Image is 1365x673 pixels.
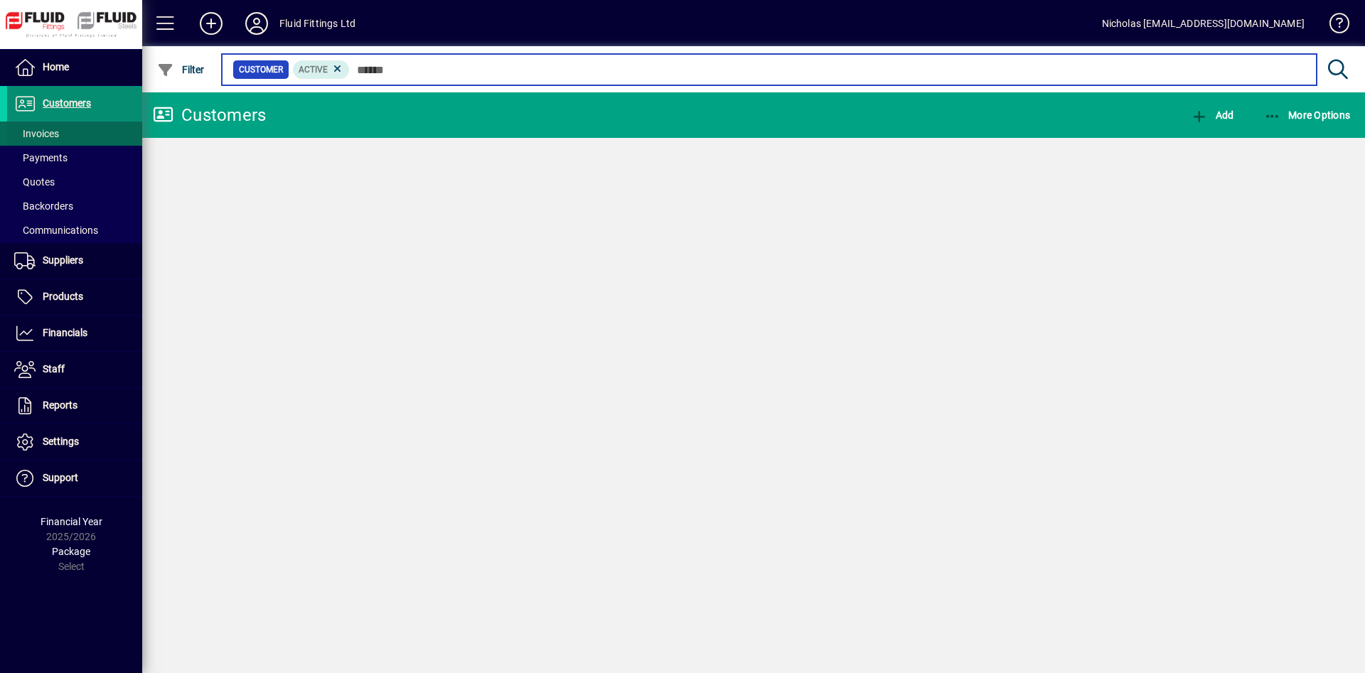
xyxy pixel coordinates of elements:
[234,11,279,36] button: Profile
[293,60,350,79] mat-chip: Activation Status: Active
[43,327,87,338] span: Financials
[1102,12,1305,35] div: Nicholas [EMAIL_ADDRESS][DOMAIN_NAME]
[157,64,205,75] span: Filter
[7,194,142,218] a: Backorders
[279,12,355,35] div: Fluid Fittings Ltd
[299,65,328,75] span: Active
[14,176,55,188] span: Quotes
[43,97,91,109] span: Customers
[7,243,142,279] a: Suppliers
[7,50,142,85] a: Home
[7,170,142,194] a: Quotes
[41,516,102,527] span: Financial Year
[14,200,73,212] span: Backorders
[1260,102,1354,128] button: More Options
[188,11,234,36] button: Add
[7,352,142,387] a: Staff
[7,316,142,351] a: Financials
[7,424,142,460] a: Settings
[14,225,98,236] span: Communications
[7,388,142,424] a: Reports
[7,146,142,170] a: Payments
[7,461,142,496] a: Support
[43,291,83,302] span: Products
[1187,102,1237,128] button: Add
[14,128,59,139] span: Invoices
[52,546,90,557] span: Package
[43,254,83,266] span: Suppliers
[43,363,65,375] span: Staff
[153,104,266,126] div: Customers
[7,279,142,315] a: Products
[43,436,79,447] span: Settings
[1319,3,1347,49] a: Knowledge Base
[1264,109,1351,121] span: More Options
[7,218,142,242] a: Communications
[43,472,78,483] span: Support
[7,122,142,146] a: Invoices
[43,61,69,72] span: Home
[14,152,68,163] span: Payments
[1191,109,1233,121] span: Add
[154,57,208,82] button: Filter
[239,63,283,77] span: Customer
[43,399,77,411] span: Reports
